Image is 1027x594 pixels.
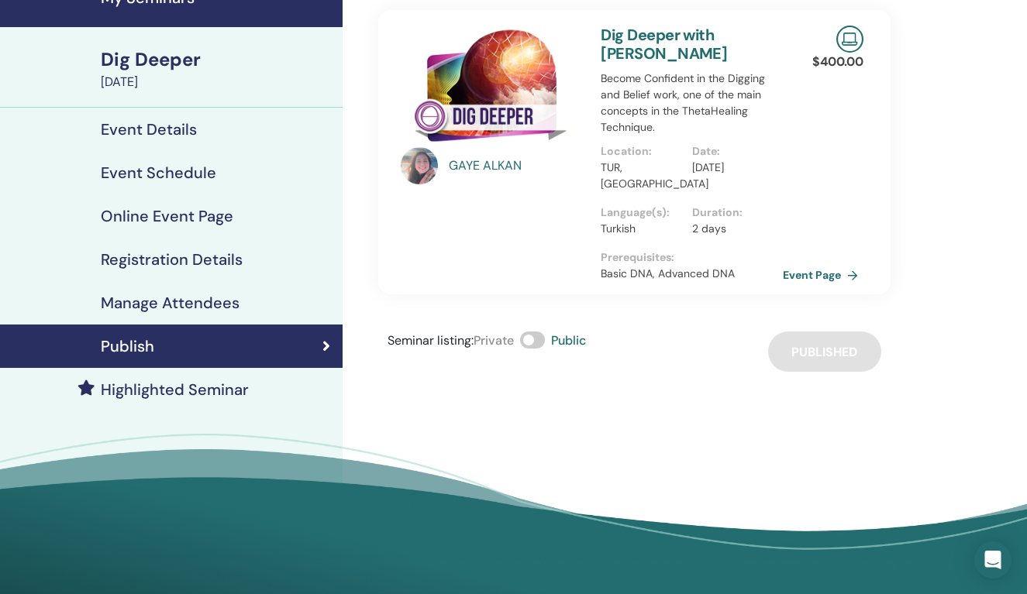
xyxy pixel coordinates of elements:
[812,53,863,71] p: $ 400.00
[692,221,774,237] p: 2 days
[692,143,774,160] p: Date :
[101,294,240,312] h4: Manage Attendees
[101,337,154,355] h4: Publish
[101,207,233,225] h4: Online Event Page
[101,250,243,269] h4: Registration Details
[449,156,585,175] a: GAYE ALKAN
[101,73,333,91] div: [DATE]
[551,332,586,349] span: Public
[974,541,1011,579] div: Open Intercom Messenger
[601,143,682,160] p: Location :
[401,26,583,152] img: Dig Deeper
[474,332,514,349] span: Private
[601,266,783,282] p: Basic DNA, Advanced DNA
[692,204,774,221] p: Duration :
[388,332,474,349] span: Seminar listing :
[601,25,727,64] a: Dig Deeper with [PERSON_NAME]
[601,70,783,136] p: Become Confident in the Digging and Belief work, one of the main concepts in the ThetaHealing Tec...
[601,249,783,266] p: Prerequisites :
[101,46,333,73] div: Dig Deeper
[836,26,863,53] img: Live Online Seminar
[783,263,864,287] a: Event Page
[101,163,216,182] h4: Event Schedule
[601,204,682,221] p: Language(s) :
[692,160,774,176] p: [DATE]
[401,147,438,184] img: default.jpg
[601,160,682,192] p: TUR, [GEOGRAPHIC_DATA]
[101,120,197,139] h4: Event Details
[601,221,682,237] p: Turkish
[101,380,249,399] h4: Highlighted Seminar
[91,46,343,91] a: Dig Deeper[DATE]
